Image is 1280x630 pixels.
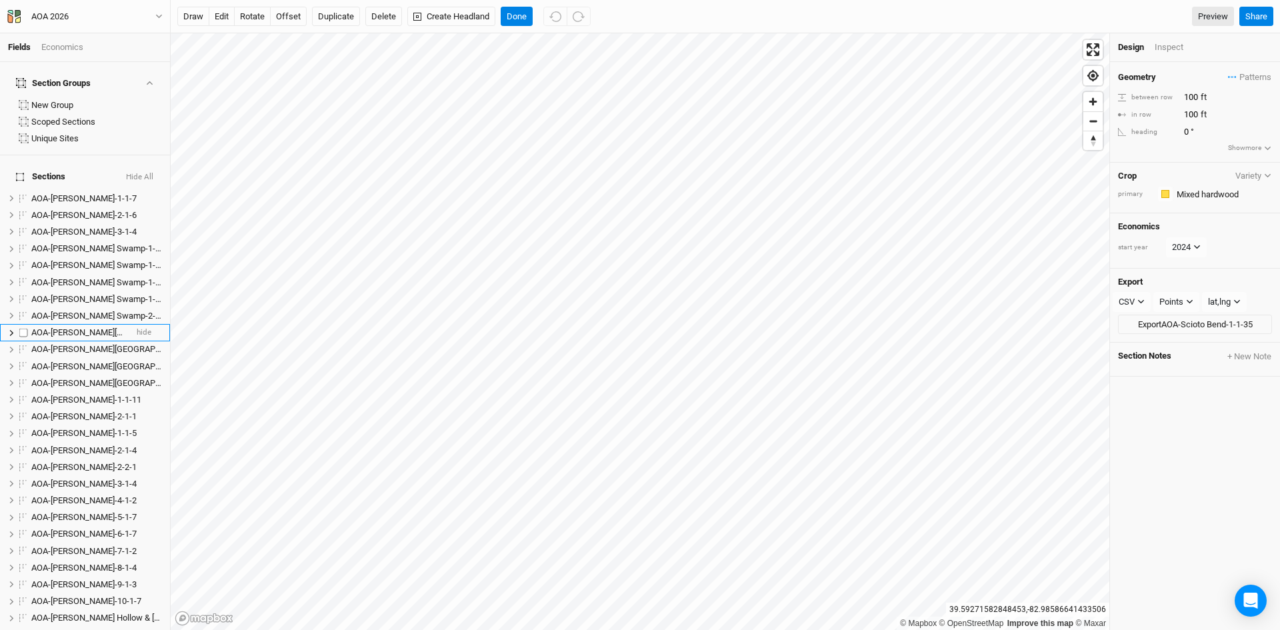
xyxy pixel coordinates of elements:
[31,411,137,421] span: AOA-[PERSON_NAME]-2-1-1
[31,512,137,522] span: AOA-[PERSON_NAME]-5-1-7
[31,411,162,422] div: AOA-Darby Oaks-2-1-1
[171,33,1109,630] canvas: Map
[1118,127,1177,137] div: heading
[31,193,137,203] span: AOA-[PERSON_NAME]-1-1-7
[1155,41,1202,53] div: Inspect
[31,10,69,23] div: AOA 2026
[31,344,162,355] div: AOA-Darby Lakes Preserve-2-1-1
[31,395,141,405] span: AOA-[PERSON_NAME]-1-1-11
[31,193,162,204] div: AOA-Adelphi Moraine-1-1-7
[1075,619,1106,628] a: Maxar
[31,596,141,606] span: AOA-[PERSON_NAME]-10-1-7
[125,173,154,182] button: Hide All
[31,529,162,539] div: AOA-Genevieve Jones-6-1-7
[407,7,495,27] button: Create Headland
[1166,237,1207,257] button: 2024
[31,579,162,590] div: AOA-Genevieve Jones-9-1-3
[177,7,209,27] button: draw
[1208,295,1231,309] div: lat,lng
[1118,315,1272,335] button: ExportAOA-Scioto Bend-1-1-35
[31,428,137,438] span: AOA-[PERSON_NAME]-1-1-5
[1227,142,1272,154] button: Showmore
[270,7,307,27] button: offset
[31,445,137,455] span: AOA-[PERSON_NAME]-2-1-4
[31,227,162,237] div: AOA-Adelphi Moraine-3-1-4
[31,210,162,221] div: AOA-Adelphi Moraine-2-1-6
[312,7,360,27] button: Duplicate
[31,445,162,456] div: AOA-Genevieve Jones-2-1-4
[31,462,137,472] span: AOA-[PERSON_NAME]-2-2-1
[31,260,162,271] div: AOA-Cackley Swamp-1-2-5
[1118,221,1272,232] h4: Economics
[1083,92,1103,111] button: Zoom in
[234,7,271,27] button: rotate
[31,546,162,557] div: AOA-Genevieve Jones-7-1-2
[31,277,162,288] div: AOA-Cackley Swamp-1-3-8
[209,7,235,27] button: edit
[41,41,83,53] div: Economics
[31,327,218,337] span: AOA-[PERSON_NAME][GEOGRAPHIC_DATA]-1-1-3
[1083,66,1103,85] button: Find my location
[31,210,137,220] span: AOA-[PERSON_NAME]-2-1-6
[31,395,162,405] div: AOA-Darby Oaks-1-1-11
[31,133,162,144] div: Unique Sites
[1083,111,1103,131] button: Zoom out
[175,611,233,626] a: Mapbox logo
[1083,40,1103,59] button: Enter fullscreen
[16,78,91,89] div: Section Groups
[1118,93,1177,103] div: between row
[1118,110,1177,120] div: in row
[1153,292,1199,312] button: Points
[1083,112,1103,131] span: Zoom out
[31,311,167,321] span: AOA-[PERSON_NAME] Swamp-2-1-5
[1118,72,1156,83] h4: Geometry
[31,462,162,473] div: AOA-Genevieve Jones-2-2-1
[1192,7,1234,27] a: Preview
[31,613,162,623] div: AOA-Hintz Hollow & Stone Canyon-1-1-8
[1159,295,1183,309] div: Points
[31,596,162,607] div: AOA-Genevieve Jones-10-1-7
[31,327,126,338] div: AOA-Darby Lakes Preserve-1-1-3
[31,613,255,623] span: AOA-[PERSON_NAME] Hollow & [GEOGRAPHIC_DATA]-1-1-8
[1083,131,1103,150] button: Reset bearing to north
[1228,71,1271,84] span: Patterns
[543,7,567,27] button: Undo (^z)
[31,277,167,287] span: AOA-[PERSON_NAME] Swamp-1-3-8
[31,479,162,489] div: AOA-Genevieve Jones-3-1-4
[31,529,137,539] span: AOA-[PERSON_NAME]-6-1-7
[1118,243,1165,253] div: start year
[31,243,162,254] div: AOA-Cackley Swamp-1-1-4
[1119,295,1135,309] div: CSV
[31,428,162,439] div: AOA-Genevieve Jones-1-1-5
[31,361,162,372] div: AOA-Darby Lakes Preserve-2-2-7
[1227,351,1272,363] button: + New Note
[31,311,162,321] div: AOA-Cackley Swamp-2-1-5
[1007,619,1073,628] a: Improve this map
[1118,41,1144,53] div: Design
[31,495,162,506] div: AOA-Genevieve Jones-4-1-2
[31,227,137,237] span: AOA-[PERSON_NAME]-3-1-4
[1113,292,1151,312] button: CSV
[31,294,172,304] span: AOA-[PERSON_NAME] Swamp-1-4-11
[31,378,162,389] div: AOA-Darby Lakes Preserve-3-1-6
[1118,171,1137,181] h4: Crop
[31,479,137,489] span: AOA-[PERSON_NAME]-3-1-4
[501,7,533,27] button: Done
[143,79,155,87] button: Show section groups
[31,344,218,354] span: AOA-[PERSON_NAME][GEOGRAPHIC_DATA]-2-1-1
[1118,351,1171,363] span: Section Notes
[7,9,163,24] button: AOA 2026
[31,579,137,589] span: AOA-[PERSON_NAME]-9-1-3
[1202,292,1247,312] button: lat,lng
[31,563,162,573] div: AOA-Genevieve Jones-8-1-4
[31,294,162,305] div: AOA-Cackley Swamp-1-4-11
[31,243,167,253] span: AOA-[PERSON_NAME] Swamp-1-1-4
[1235,171,1272,181] button: Variety
[31,546,137,556] span: AOA-[PERSON_NAME]-7-1-2
[1118,277,1272,287] h4: Export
